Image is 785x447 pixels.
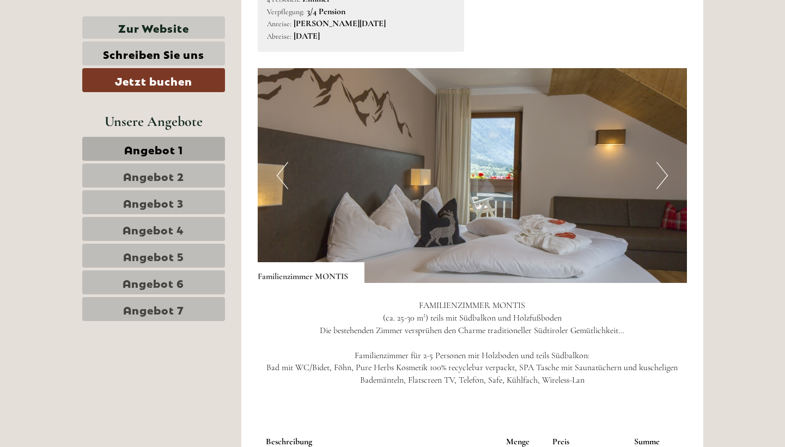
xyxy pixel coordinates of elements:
[258,262,364,283] div: Familienzimmer MONTIS
[258,299,687,386] p: FAMILIENZIMMER MONTIS (ca. 25-30 m²) teils mit Südbalkon und Holzfußboden Die bestehenden Zimmer ...
[124,141,183,156] span: Angebot 1
[267,19,291,28] small: Anreise:
[123,221,184,237] span: Angebot 4
[123,275,184,290] span: Angebot 6
[82,68,225,92] a: Jetzt buchen
[294,31,320,41] b: [DATE]
[258,68,687,283] img: image
[267,7,305,16] small: Verpflegung:
[267,32,291,41] small: Abreise:
[294,18,386,29] b: [PERSON_NAME][DATE]
[123,195,184,210] span: Angebot 3
[123,301,184,317] span: Angebot 7
[307,6,345,17] b: 3/4 Pension
[656,162,668,189] button: Next
[82,41,225,65] a: Schreiben Sie uns
[277,162,288,189] button: Previous
[123,168,184,183] span: Angebot 2
[123,248,184,263] span: Angebot 5
[82,111,225,131] div: Unsere Angebote
[82,16,225,39] a: Zur Website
